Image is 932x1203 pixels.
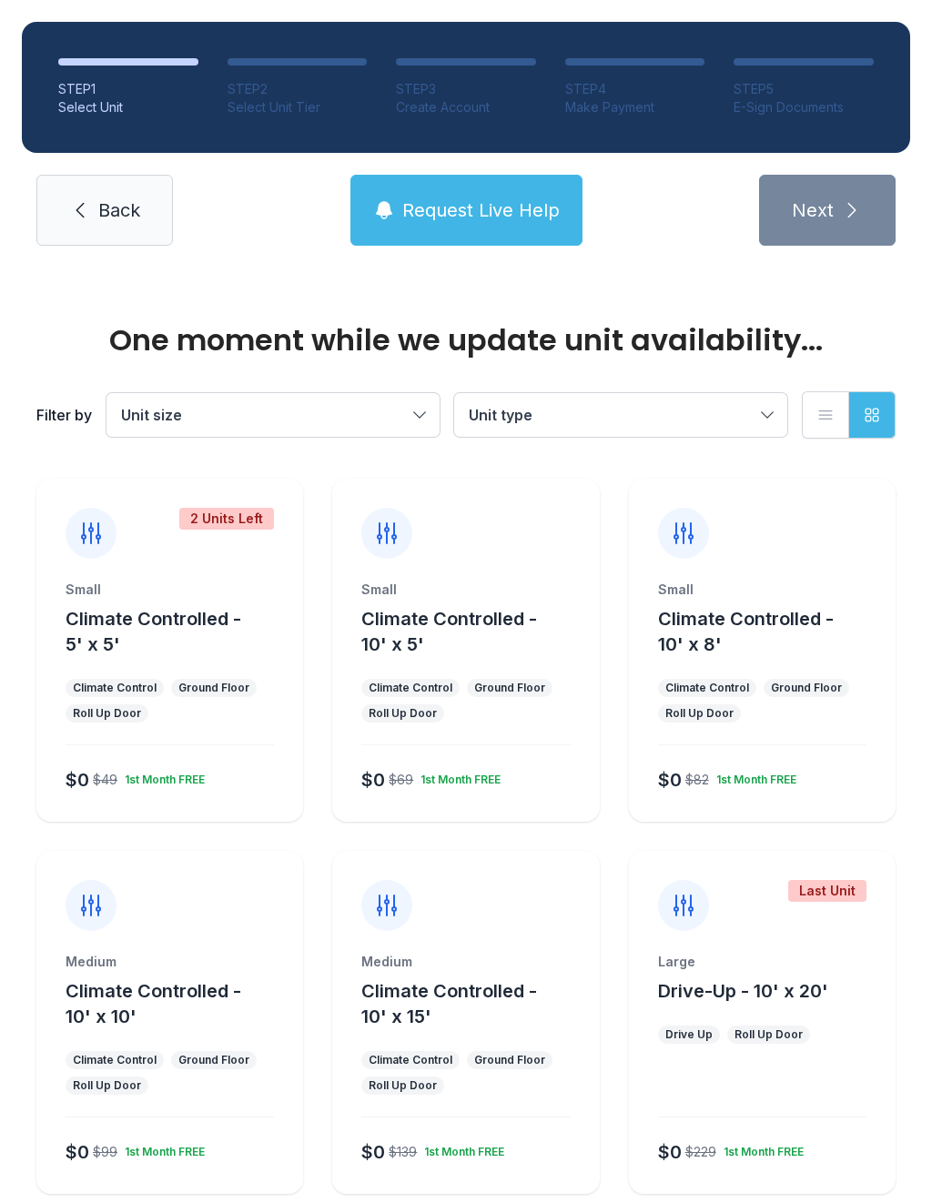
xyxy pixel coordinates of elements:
span: Unit type [469,406,532,424]
div: STEP 3 [396,80,536,98]
div: STEP 5 [734,80,874,98]
span: Climate Controlled - 10' x 15' [361,980,537,1027]
div: 1st Month FREE [417,1137,504,1159]
button: Climate Controlled - 10' x 15' [361,978,592,1029]
div: Ground Floor [178,1053,249,1067]
div: Ground Floor [178,681,249,695]
div: $0 [658,1139,682,1165]
div: Climate Control [73,681,157,695]
span: Unit size [121,406,182,424]
div: 1st Month FREE [117,765,205,787]
div: $0 [66,767,89,793]
div: Ground Floor [771,681,842,695]
div: STEP 2 [228,80,368,98]
div: $229 [685,1143,716,1161]
div: Create Account [396,98,536,116]
span: Climate Controlled - 10' x 10' [66,980,241,1027]
div: Roll Up Door [73,706,141,721]
div: Small [361,581,570,599]
button: Climate Controlled - 10' x 10' [66,978,296,1029]
div: One moment while we update unit availability... [36,326,896,355]
div: Ground Floor [474,1053,545,1067]
div: Climate Control [369,1053,452,1067]
div: Roll Up Door [73,1078,141,1093]
span: Climate Controlled - 10' x 5' [361,608,537,655]
div: $69 [389,771,413,789]
div: Select Unit [58,98,198,116]
button: Drive-Up - 10' x 20' [658,978,828,1004]
div: E-Sign Documents [734,98,874,116]
div: 2 Units Left [179,508,274,530]
div: 1st Month FREE [117,1137,205,1159]
span: Climate Controlled - 5' x 5' [66,608,241,655]
div: Climate Control [665,681,749,695]
div: $99 [93,1143,117,1161]
div: $82 [685,771,709,789]
button: Climate Controlled - 10' x 8' [658,606,888,657]
span: Drive-Up - 10' x 20' [658,980,828,1002]
span: Next [792,197,834,223]
div: Roll Up Door [369,1078,437,1093]
button: Climate Controlled - 10' x 5' [361,606,592,657]
div: Make Payment [565,98,705,116]
span: Climate Controlled - 10' x 8' [658,608,834,655]
div: 1st Month FREE [709,765,796,787]
div: Medium [361,953,570,971]
div: $0 [66,1139,89,1165]
div: STEP 4 [565,80,705,98]
div: 1st Month FREE [716,1137,804,1159]
div: $49 [93,771,117,789]
div: Medium [66,953,274,971]
div: Drive Up [665,1027,713,1042]
button: Unit size [106,393,440,437]
div: Last Unit [788,880,866,902]
div: Climate Control [73,1053,157,1067]
div: $139 [389,1143,417,1161]
span: Back [98,197,140,223]
div: Climate Control [369,681,452,695]
div: STEP 1 [58,80,198,98]
div: $0 [361,1139,385,1165]
div: Ground Floor [474,681,545,695]
div: Filter by [36,404,92,426]
button: Unit type [454,393,787,437]
div: Select Unit Tier [228,98,368,116]
div: Roll Up Door [734,1027,803,1042]
div: Roll Up Door [665,706,734,721]
div: 1st Month FREE [413,765,501,787]
div: $0 [361,767,385,793]
div: Small [66,581,274,599]
span: Request Live Help [402,197,560,223]
div: Large [658,953,866,971]
div: Small [658,581,866,599]
button: Climate Controlled - 5' x 5' [66,606,296,657]
div: $0 [658,767,682,793]
div: Roll Up Door [369,706,437,721]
